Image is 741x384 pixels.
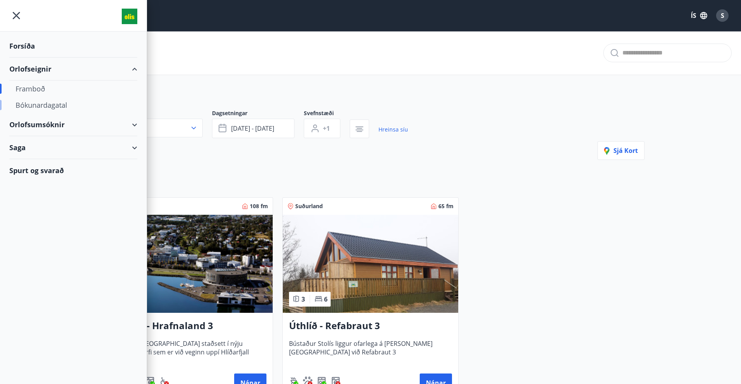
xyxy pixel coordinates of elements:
[103,339,266,365] span: Orlofshús á [GEOGRAPHIC_DATA] staðsett í nýju orlofshúsahverfi sem er við veginn uppí Hlíðarfjall
[97,215,273,313] img: Paella dish
[212,119,294,138] button: [DATE] - [DATE]
[295,202,323,210] span: Suðurland
[604,146,638,155] span: Sjá kort
[9,113,137,136] div: Orlofsumsóknir
[597,141,645,160] button: Sjá kort
[9,159,137,182] div: Spurt og svarað
[212,109,304,119] span: Dagsetningar
[97,119,203,137] button: Allt
[304,119,340,138] button: +1
[283,215,458,313] img: Paella dish
[9,58,137,81] div: Orlofseignir
[9,9,23,23] button: menu
[9,136,137,159] div: Saga
[16,81,131,97] div: Framboð
[324,295,328,303] span: 6
[301,295,305,303] span: 3
[103,319,266,333] h3: Akureyri - Hrafnaland 3
[231,124,274,133] span: [DATE] - [DATE]
[323,124,330,133] span: +1
[9,35,137,58] div: Forsíða
[378,121,408,138] a: Hreinsa síu
[250,202,268,210] span: 108 fm
[122,9,137,24] img: union_logo
[289,339,452,365] span: Bústaður Stolís liggur ofarlega á [PERSON_NAME] [GEOGRAPHIC_DATA] við Refabraut 3
[16,97,131,113] div: Bókunardagatal
[438,202,454,210] span: 65 fm
[713,6,732,25] button: S
[289,319,452,333] h3: Úthlíð - Refabraut 3
[97,109,212,119] span: Svæði
[721,11,724,20] span: S
[304,109,350,119] span: Svefnstæði
[687,9,711,23] button: ÍS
